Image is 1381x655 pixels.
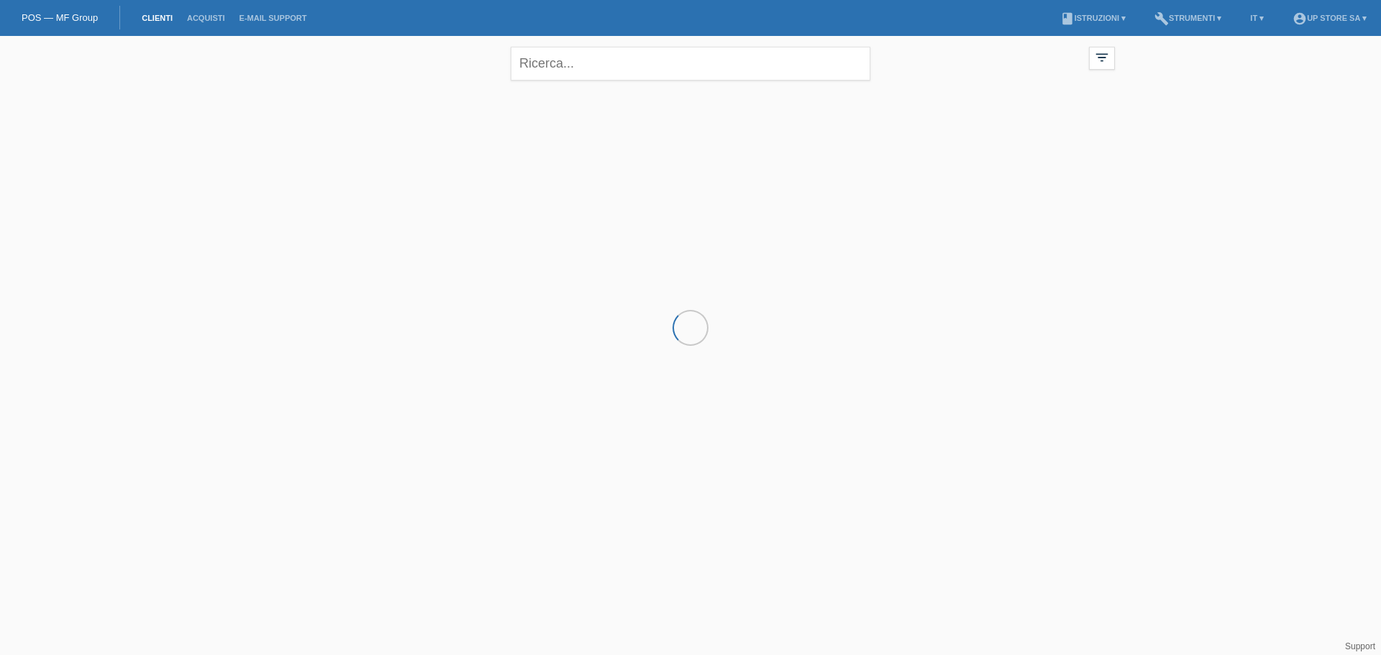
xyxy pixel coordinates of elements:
i: book [1060,12,1075,26]
a: Clienti [135,14,180,22]
i: filter_list [1094,50,1110,65]
a: bookIstruzioni ▾ [1053,14,1133,22]
a: Support [1345,641,1375,651]
a: E-mail Support [232,14,314,22]
a: account_circleUp Store SA ▾ [1285,14,1374,22]
i: build [1154,12,1169,26]
a: IT ▾ [1243,14,1271,22]
i: account_circle [1293,12,1307,26]
a: POS — MF Group [22,12,98,23]
a: Acquisti [180,14,232,22]
input: Ricerca... [511,47,870,81]
a: buildStrumenti ▾ [1147,14,1229,22]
